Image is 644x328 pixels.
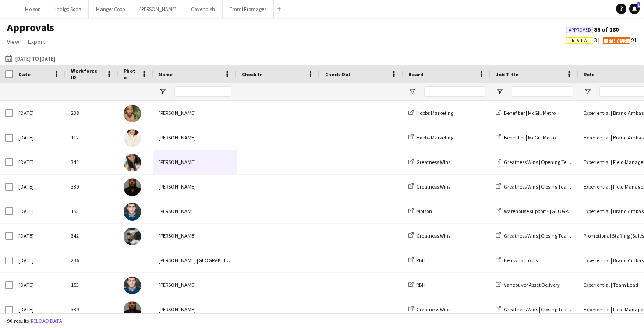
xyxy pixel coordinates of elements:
[4,36,23,47] a: View
[124,301,141,319] img: Phillip Bobbitt
[584,71,594,78] span: Role
[408,232,450,239] a: Greatness Wins
[512,86,573,97] input: Job Title Filter Input
[496,306,590,313] a: Greatness Wins | Closing Team | Week 1
[28,38,45,46] span: Export
[424,86,485,97] input: Board Filter Input
[124,203,141,221] img: George Haralabaopoulos
[496,134,556,141] a: Benefiber | McGill Metro
[174,86,231,97] input: Name Filter Input
[48,0,89,18] button: Indigo Soda
[416,110,453,116] span: Hobbs Marketing
[13,248,66,272] div: [DATE]
[13,297,66,321] div: [DATE]
[496,88,504,96] button: Open Filter Menu
[572,38,587,43] span: Review
[66,248,118,272] div: 236
[159,71,173,78] span: Name
[496,282,560,288] a: Vancouver Asset Delivery
[504,134,556,141] span: Benefiber | McGill Metro
[66,273,118,297] div: 153
[153,248,237,272] div: [PERSON_NAME] [GEOGRAPHIC_DATA][PERSON_NAME]
[124,68,138,81] span: Photo
[408,110,453,116] a: Hobbs Marketing
[496,110,556,116] a: Benefiber | McGill Metro
[124,228,141,245] img: Tiyon Thomas
[4,53,57,64] button: [DATE] to [DATE]
[242,71,263,78] span: Check-In
[504,208,598,214] span: Warehouse support - [GEOGRAPHIC_DATA]
[89,0,132,18] button: Manger Coop
[408,159,450,165] a: Greatness Wins
[13,175,66,199] div: [DATE]
[496,159,593,165] a: Greatness Wins | Opening Team | Week 1
[124,105,141,122] img: Maya Amoah
[29,316,64,326] button: Reload data
[153,125,237,150] div: [PERSON_NAME]
[603,36,637,44] span: 91
[153,273,237,297] div: [PERSON_NAME]
[159,88,166,96] button: Open Filter Menu
[569,27,591,33] span: Approved
[496,183,590,190] a: Greatness Wins | Closing Team | Week 1
[408,306,450,313] a: Greatness Wins
[608,39,627,44] span: Pending
[408,257,425,264] a: RBH
[25,36,49,47] a: Export
[153,297,237,321] div: [PERSON_NAME]
[496,257,538,264] a: Kelowna Hours
[66,224,118,248] div: 342
[637,2,640,8] span: 1
[416,282,425,288] span: RBH
[124,277,141,294] img: George Haralabaopoulos
[66,101,118,125] div: 238
[124,178,141,196] img: Phillip Bobbitt
[18,71,31,78] span: Date
[504,232,590,239] span: Greatness Wins | Closing Team | Week 1
[416,183,450,190] span: Greatness Wins
[13,224,66,248] div: [DATE]
[629,4,640,14] a: 1
[132,0,184,18] button: [PERSON_NAME]
[504,183,590,190] span: Greatness Wins | Closing Team | Week 1
[416,208,432,214] span: Molson
[66,199,118,223] div: 153
[124,154,141,171] img: Terri Davis
[153,224,237,248] div: [PERSON_NAME]
[13,199,66,223] div: [DATE]
[13,150,66,174] div: [DATE]
[416,306,450,313] span: Greatness Wins
[7,38,19,46] span: View
[66,150,118,174] div: 341
[124,129,141,147] img: Chiara Guimond
[325,71,351,78] span: Check-Out
[66,297,118,321] div: 339
[66,175,118,199] div: 339
[504,159,593,165] span: Greatness Wins | Opening Team | Week 1
[18,0,48,18] button: Molson
[584,88,591,96] button: Open Filter Menu
[408,134,453,141] a: Hobbs Marketing
[184,0,223,18] button: Cavendish
[496,232,590,239] a: Greatness Wins | Closing Team | Week 1
[566,25,619,33] span: 86 of 180
[153,150,237,174] div: [PERSON_NAME]
[504,306,590,313] span: Greatness Wins | Closing Team | Week 1
[153,101,237,125] div: [PERSON_NAME]
[416,232,450,239] span: Greatness Wins
[408,71,424,78] span: Board
[416,159,450,165] span: Greatness Wins
[408,282,425,288] a: RBH
[416,134,453,141] span: Hobbs Marketing
[66,125,118,150] div: 112
[71,68,103,81] span: Workforce ID
[153,175,237,199] div: [PERSON_NAME]
[496,208,598,214] a: Warehouse support - [GEOGRAPHIC_DATA]
[504,110,556,116] span: Benefiber | McGill Metro
[13,273,66,297] div: [DATE]
[416,257,425,264] span: RBH
[566,36,603,44] span: 3
[408,183,450,190] a: Greatness Wins
[13,101,66,125] div: [DATE]
[13,125,66,150] div: [DATE]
